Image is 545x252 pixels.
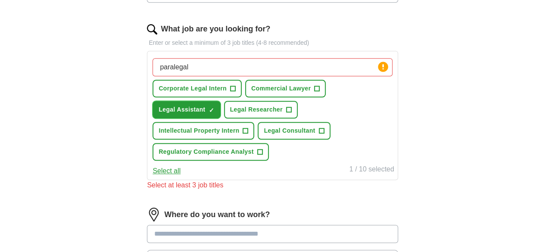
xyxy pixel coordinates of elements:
[147,180,398,190] div: Select at least 3 job titles
[230,105,283,114] span: Legal Researcher
[147,208,161,221] img: location.png
[258,122,330,140] button: Legal Consultant
[159,84,227,93] span: Corporate Legal Intern
[153,122,254,140] button: Intellectual Property Intern
[147,24,157,34] img: search.png
[161,23,270,35] label: What job are you looking for?
[209,107,214,114] span: ✓
[153,101,220,118] button: Legal Assistant✓
[153,166,181,176] button: Select all
[153,58,392,76] input: Type a job title and press enter
[159,147,253,156] span: Regulatory Compliance Analyst
[245,80,326,97] button: Commercial Lawyer
[224,101,298,118] button: Legal Researcher
[264,126,315,135] span: Legal Consultant
[153,143,268,161] button: Regulatory Compliance Analyst
[159,105,205,114] span: Legal Assistant
[159,126,239,135] span: Intellectual Property Intern
[349,164,394,176] div: 1 / 10 selected
[147,38,398,47] p: Enter or select a minimum of 3 job titles (4-8 recommended)
[164,209,270,221] label: Where do you want to work?
[153,80,242,97] button: Corporate Legal Intern
[251,84,311,93] span: Commercial Lawyer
